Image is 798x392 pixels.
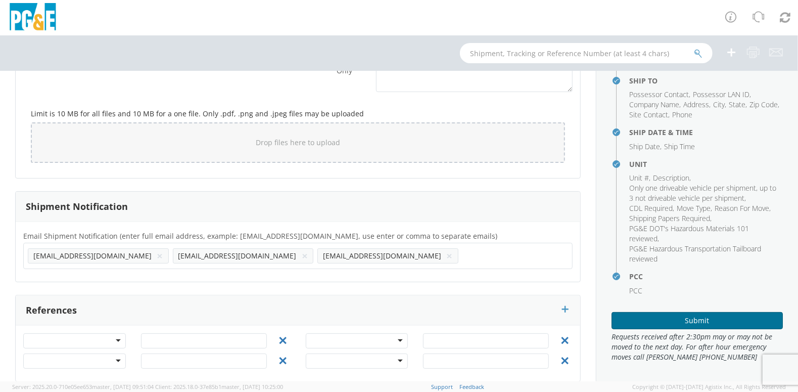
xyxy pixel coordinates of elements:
[672,110,692,119] span: Phone
[612,332,783,362] span: Requests received after 2:30pm may or may not be moved to the next day. For after hour emergency ...
[256,138,340,147] span: Drop files here to upload
[629,183,780,203] li: ,
[92,383,154,390] span: master, [DATE] 09:51:04
[629,142,662,152] li: ,
[302,250,308,262] button: ×
[693,90,751,100] li: ,
[447,250,453,262] button: ×
[312,56,361,75] span: Internal Notes Only
[677,203,711,213] span: Move Type
[693,90,749,99] span: Possessor LAN ID
[155,383,283,390] span: Client: 2025.18.0-37e85b1
[629,142,660,151] span: Ship Date
[629,100,681,110] li: ,
[629,90,690,100] li: ,
[629,213,712,224] li: ,
[632,383,786,391] span: Copyright © [DATE]-[DATE] Agistix Inc., All Rights Reserved
[8,3,58,33] img: pge-logo-06675f144f4cfa6a6814.png
[629,110,670,120] li: ,
[23,231,497,241] span: Email Shipment Notification (enter full email address, example: jdoe01@agistix.com, use enter or ...
[629,213,710,223] span: Shipping Papers Required
[26,202,128,212] h3: Shipment Notification
[323,251,441,260] span: [EMAIL_ADDRESS][DOMAIN_NAME]
[33,251,152,260] span: [EMAIL_ADDRESS][DOMAIN_NAME]
[629,286,642,295] span: PCC
[221,383,283,390] span: master, [DATE] 10:25:00
[12,383,154,390] span: Server: 2025.20.0-710e05ee653
[629,100,679,109] span: Company Name
[653,173,689,183] span: Description
[460,43,713,63] input: Shipment, Tracking or Reference Number (at least 4 chars)
[629,224,749,243] span: PG&E DOT's Hazardous Materials 101 reviewed
[629,160,783,168] h4: Unit
[629,244,761,264] span: PG&E Hazardous Transportation Tailboard reviewed
[749,100,779,110] li: ,
[677,203,712,213] li: ,
[629,110,668,119] span: Site Contact
[749,100,778,109] span: Zip Code
[629,183,776,203] span: Only one driveable vehicle per shipment, up to 3 not driveable vehicle per shipment
[629,173,649,183] span: Unit #
[157,250,163,262] button: ×
[629,90,689,99] span: Possessor Contact
[683,100,711,110] li: ,
[683,100,709,109] span: Address
[729,100,747,110] li: ,
[713,100,725,109] span: City
[715,203,771,213] li: ,
[729,100,745,109] span: State
[629,77,783,84] h4: Ship To
[431,383,453,390] a: Support
[178,251,297,260] span: [EMAIL_ADDRESS][DOMAIN_NAME]
[629,173,650,183] li: ,
[612,312,783,329] button: Submit
[629,273,783,280] h4: PCC
[629,203,674,213] li: ,
[664,142,695,151] span: Ship Time
[31,110,565,117] h5: Limit is 10 MB for all files and 10 MB for a one file. Only .pdf, .png and .jpeg files may be upl...
[653,173,691,183] li: ,
[459,383,484,390] a: Feedback
[629,224,780,244] li: ,
[629,203,673,213] span: CDL Required
[629,128,783,136] h4: Ship Date & Time
[713,100,726,110] li: ,
[715,203,769,213] span: Reason For Move
[26,306,77,316] h3: References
